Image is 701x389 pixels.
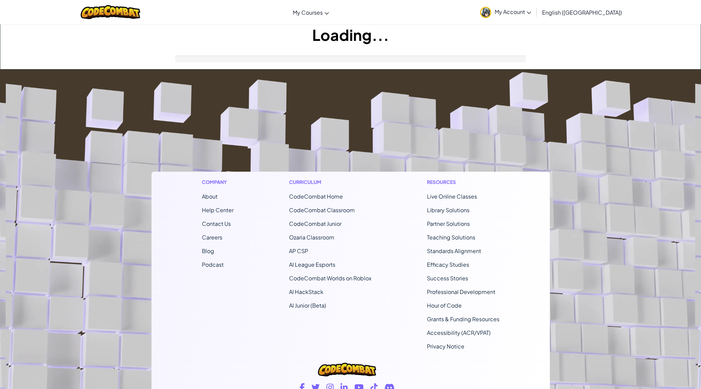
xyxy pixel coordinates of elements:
a: CodeCombat Classroom [289,206,355,214]
a: Success Stories [427,275,468,282]
a: AI HackStack [289,288,323,295]
a: Efficacy Studies [427,261,469,268]
a: Privacy Notice [427,343,464,350]
a: Ozaria Classroom [289,234,334,241]
img: CodeCombat logo [81,5,140,19]
span: CodeCombat Home [289,193,343,200]
a: Grants & Funding Resources [427,315,499,323]
a: Hour of Code [427,302,462,309]
a: About [202,193,218,200]
a: Teaching Solutions [427,234,475,241]
a: AI League Esports [289,261,335,268]
a: Live Online Classes [427,193,477,200]
img: avatar [480,7,491,18]
a: Podcast [202,261,224,268]
a: Blog [202,247,214,254]
a: Help Center [202,206,234,214]
h1: Loading... [0,24,701,45]
a: Library Solutions [427,206,469,214]
span: English ([GEOGRAPHIC_DATA]) [542,9,622,16]
h1: Company [202,178,234,186]
img: CodeCombat logo [318,363,376,376]
h1: Curriculum [289,178,371,186]
span: My Account [495,8,531,15]
a: Professional Development [427,288,495,295]
a: CodeCombat Worlds on Roblox [289,275,371,282]
span: My Courses [293,9,323,16]
a: Accessibility (ACR/VPAT) [427,329,491,336]
a: CodeCombat Junior [289,220,341,227]
a: AP CSP [289,247,308,254]
a: English ([GEOGRAPHIC_DATA]) [539,3,625,21]
a: My Account [477,1,535,23]
a: Partner Solutions [427,220,470,227]
a: Standards Alignment [427,247,481,254]
a: Careers [202,234,222,241]
a: AI Junior (Beta) [289,302,326,309]
span: Contact Us [202,220,231,227]
h1: Resources [427,178,499,186]
a: My Courses [289,3,332,21]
